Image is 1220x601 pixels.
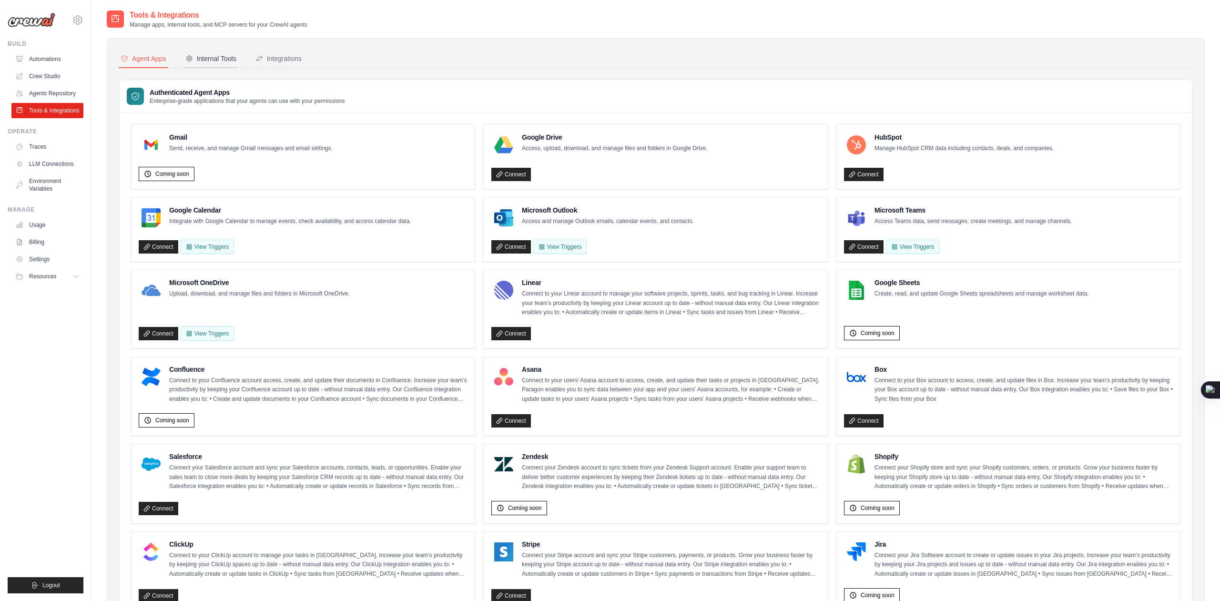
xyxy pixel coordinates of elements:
[142,208,161,227] img: Google Calendar Logo
[522,278,820,287] h4: Linear
[874,289,1089,299] p: Create, read, and update Google Sheets spreadsheets and manage worksheet data.
[8,13,55,27] img: Logo
[494,281,513,300] img: Linear Logo
[169,144,333,153] p: Send, receive, and manage Gmail messages and email settings.
[494,135,513,154] img: Google Drive Logo
[169,452,468,461] h4: Salesforce
[119,50,168,68] button: Agent Apps
[847,542,866,561] img: Jira Logo
[874,452,1173,461] h4: Shopify
[169,540,468,549] h4: ClickUp
[491,327,531,340] a: Connect
[8,577,83,593] button: Logout
[254,50,304,68] button: Integrations
[861,329,895,337] span: Coming soon
[8,40,83,48] div: Build
[142,281,161,300] img: Microsoft OneDrive Logo
[522,551,820,579] p: Connect your Stripe account and sync your Stripe customers, payments, or products. Grow your busi...
[522,132,708,142] h4: Google Drive
[844,240,884,254] a: Connect
[169,278,350,287] h4: Microsoft OneDrive
[522,205,694,215] h4: Microsoft Outlook
[11,69,83,84] a: Crew Studio
[169,551,468,579] p: Connect to your ClickUp account to manage your tasks in [GEOGRAPHIC_DATA]. Increase your team’s p...
[533,240,587,254] : View Triggers
[185,54,236,63] div: Internal Tools
[11,173,83,196] a: Environment Variables
[522,289,820,317] p: Connect to your Linear account to manage your software projects, sprints, tasks, and bug tracking...
[874,365,1173,374] h4: Box
[169,463,468,491] p: Connect your Salesforce account and sync your Salesforce accounts, contacts, leads, or opportunit...
[844,168,884,181] a: Connect
[874,551,1173,579] p: Connect your Jira Software account to create or update issues in your Jira projects. Increase you...
[494,455,513,474] img: Zendesk Logo
[169,132,333,142] h4: Gmail
[169,289,350,299] p: Upload, download, and manage files and folders in Microsoft OneDrive.
[8,206,83,214] div: Manage
[42,581,60,589] span: Logout
[861,504,895,512] span: Coming soon
[847,367,866,387] img: Box Logo
[11,86,83,101] a: Agents Repository
[522,452,820,461] h4: Zendesk
[155,417,189,424] span: Coming soon
[861,591,895,599] span: Coming soon
[150,88,345,97] h3: Authenticated Agent Apps
[508,504,542,512] span: Coming soon
[494,542,513,561] img: Stripe Logo
[522,540,820,549] h4: Stripe
[181,326,234,341] : View Triggers
[494,367,513,387] img: Asana Logo
[183,50,238,68] button: Internal Tools
[522,144,708,153] p: Access, upload, download, and manage files and folders in Google Drive.
[522,365,820,374] h4: Asana
[169,205,411,215] h4: Google Calendar
[121,54,166,63] div: Agent Apps
[847,455,866,474] img: Shopify Logo
[11,51,83,67] a: Automations
[522,376,820,404] p: Connect to your users’ Asana account to access, create, and update their tasks or projects in [GE...
[142,542,161,561] img: ClickUp Logo
[522,463,820,491] p: Connect your Zendesk account to sync tickets from your Zendesk Support account. Enable your suppo...
[847,135,866,154] img: HubSpot Logo
[181,240,234,254] button: View Triggers
[847,208,866,227] img: Microsoft Teams Logo
[139,240,178,254] a: Connect
[522,217,694,226] p: Access and manage Outlook emails, calendar events, and contacts.
[494,208,513,227] img: Microsoft Outlook Logo
[874,132,1054,142] h4: HubSpot
[130,10,307,21] h2: Tools & Integrations
[142,135,161,154] img: Gmail Logo
[491,414,531,428] a: Connect
[11,103,83,118] a: Tools & Integrations
[491,240,531,254] a: Connect
[11,217,83,233] a: Usage
[139,327,178,340] a: Connect
[169,365,468,374] h4: Confluence
[169,376,468,404] p: Connect to your Confluence account access, create, and update their documents in Confluence. Incr...
[847,281,866,300] img: Google Sheets Logo
[874,540,1173,549] h4: Jira
[874,205,1072,215] h4: Microsoft Teams
[11,156,83,172] a: LLM Connections
[874,376,1173,404] p: Connect to your Box account to access, create, and update files in Box. Increase your team’s prod...
[155,170,189,178] span: Coming soon
[874,217,1072,226] p: Access Teams data, send messages, create meetings, and manage channels.
[886,240,939,254] : View Triggers
[874,463,1173,491] p: Connect your Shopify store and sync your Shopify customers, orders, or products. Grow your busine...
[29,273,56,280] span: Resources
[11,234,83,250] a: Billing
[130,21,307,29] p: Manage apps, internal tools, and MCP servers for your CrewAI agents
[139,502,178,515] a: Connect
[169,217,411,226] p: Integrate with Google Calendar to manage events, check availability, and access calendar data.
[874,278,1089,287] h4: Google Sheets
[8,128,83,135] div: Operate
[491,168,531,181] a: Connect
[844,414,884,428] a: Connect
[255,54,302,63] div: Integrations
[142,367,161,387] img: Confluence Logo
[142,455,161,474] img: Salesforce Logo
[11,139,83,154] a: Traces
[874,144,1054,153] p: Manage HubSpot CRM data including contacts, deals, and companies.
[11,269,83,284] button: Resources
